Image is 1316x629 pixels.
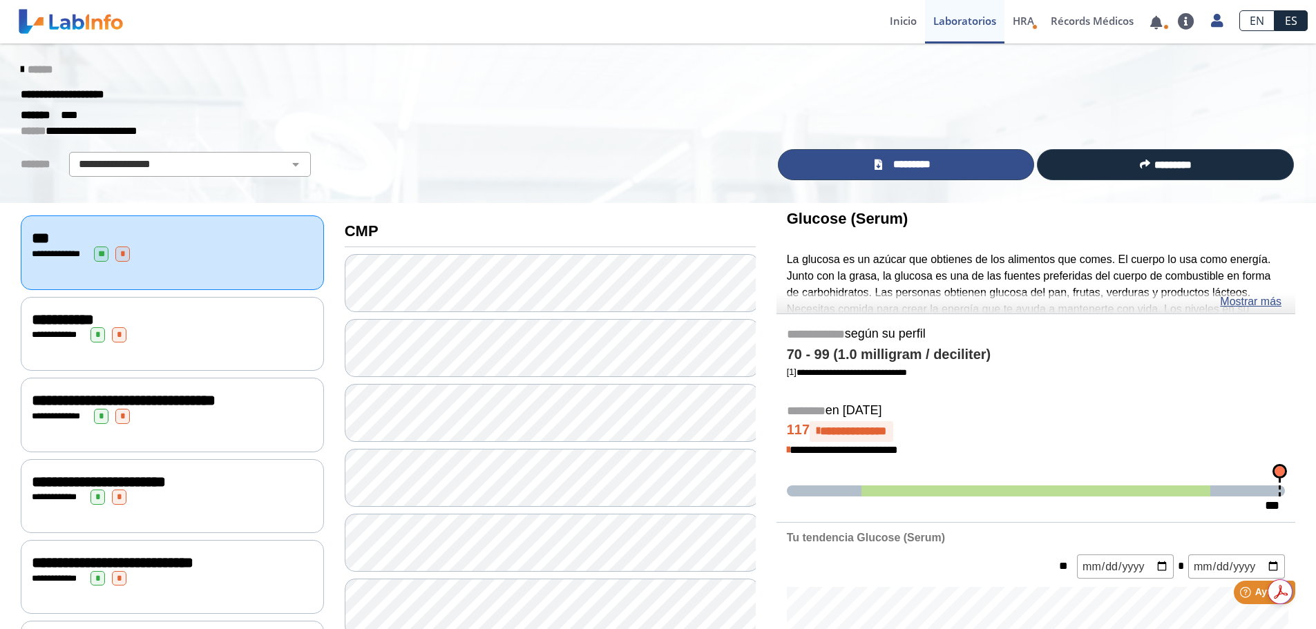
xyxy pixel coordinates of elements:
[787,421,1285,442] h4: 117
[1220,293,1281,310] a: Mostrar más
[1013,14,1034,28] span: HRA
[787,532,945,543] b: Tu tendencia Glucose (Serum)
[787,347,1285,363] h4: 70 - 99 (1.0 milligram / deciliter)
[1239,10,1275,31] a: EN
[345,222,379,240] b: CMP
[1188,554,1285,579] input: mm/dd/yyyy
[787,403,1285,419] h5: en [DATE]
[787,327,1285,342] h5: según su perfil
[1077,554,1174,579] input: mm/dd/yyyy
[787,367,907,377] a: [1]
[787,210,908,227] b: Glucose (Serum)
[1275,10,1308,31] a: ES
[1193,575,1301,614] iframe: Help widget launcher
[787,251,1285,351] p: La glucosa es un azúcar que obtienes de los alimentos que comes. El cuerpo lo usa como energía. J...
